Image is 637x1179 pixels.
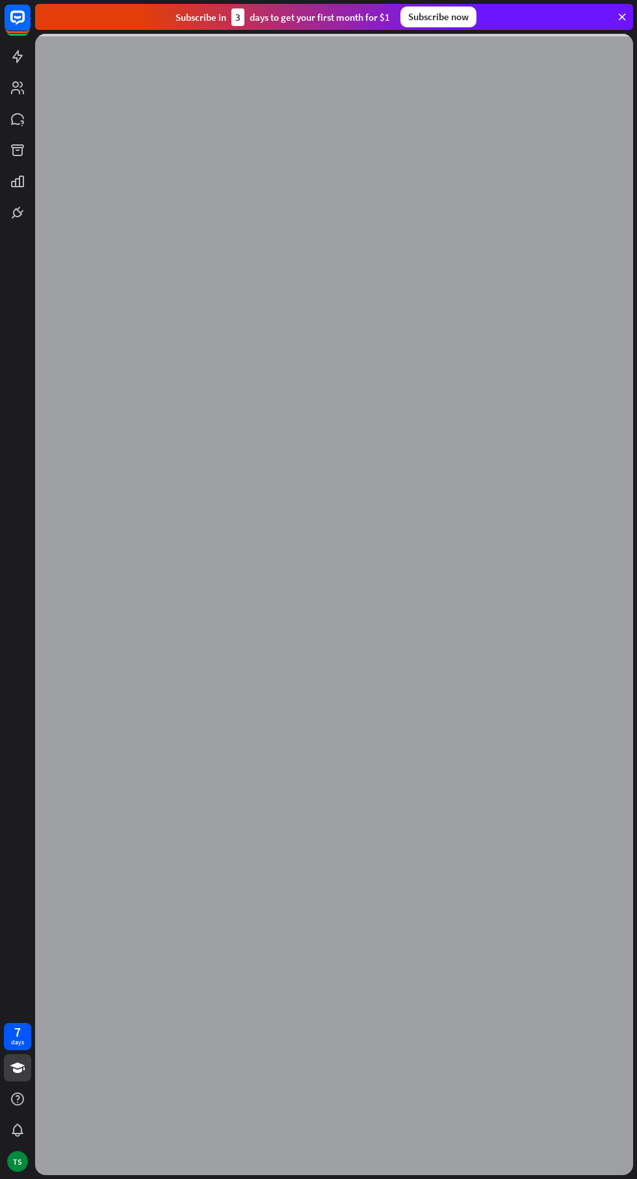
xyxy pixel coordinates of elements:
div: Subscribe now [400,7,476,27]
div: Subscribe in days to get your first month for $1 [175,8,390,26]
div: TS [7,1151,28,1172]
div: 7 [14,1026,21,1038]
div: days [11,1038,24,1047]
a: 7 days [4,1023,31,1050]
div: 3 [231,8,244,26]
